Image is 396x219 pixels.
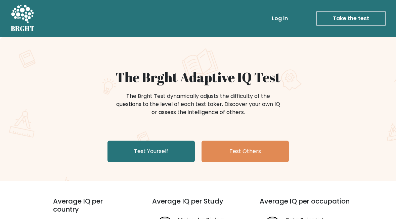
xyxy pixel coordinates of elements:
[11,25,35,33] h5: BRGHT
[114,92,282,116] div: The Brght Test dynamically adjusts the difficulty of the questions to the level of each test take...
[260,197,351,213] h3: Average IQ per occupation
[11,3,35,34] a: BRGHT
[269,12,291,25] a: Log in
[316,11,386,26] a: Take the test
[34,69,362,85] h1: The Brght Adaptive IQ Test
[107,141,195,162] a: Test Yourself
[152,197,244,213] h3: Average IQ per Study
[202,141,289,162] a: Test Others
